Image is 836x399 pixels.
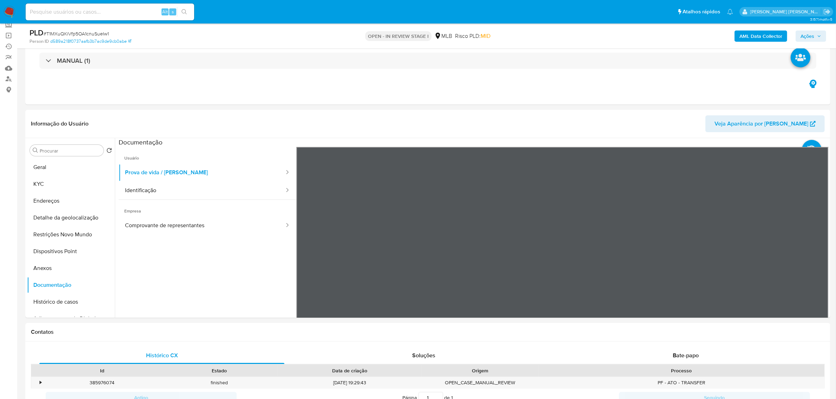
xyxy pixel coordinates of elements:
div: [DATE] 19:29:43 [278,377,422,388]
a: Sair [823,8,831,15]
div: PF - ATO - TRANSFER [539,377,824,388]
button: search-icon [177,7,191,17]
button: Endereços [27,192,115,209]
button: Dispositivos Point [27,243,115,260]
button: Veja Aparência por [PERSON_NAME] [705,115,825,132]
button: Anexos [27,260,115,277]
p: OPEN - IN REVIEW STAGE I [365,31,432,41]
button: AML Data Collector [735,31,787,42]
button: KYC [27,176,115,192]
button: Procurar [33,148,38,153]
span: 3.157.1-hotfix-5 [810,16,832,22]
input: Procurar [40,148,101,154]
span: # T1MXuQKiVfp5OA1cnuSueIw1 [44,30,109,37]
button: Geral [27,159,115,176]
b: AML Data Collector [739,31,782,42]
span: Veja Aparência por [PERSON_NAME] [715,115,808,132]
a: Notificações [727,9,733,15]
span: Histórico CX [146,351,178,359]
h1: Informação do Usuário [31,120,88,127]
button: Ações [796,31,826,42]
div: Processo [544,367,819,374]
b: PLD [29,27,44,38]
button: Detalhe da geolocalização [27,209,115,226]
div: OPEN_CASE_MANUAL_REVIEW [422,377,539,388]
input: Pesquise usuários ou casos... [26,7,194,16]
div: Data de criação [283,367,417,374]
div: finished [160,377,277,388]
span: Ações [801,31,814,42]
span: Bate-papo [673,351,699,359]
span: Alt [162,8,168,15]
span: Soluções [412,351,435,359]
button: Adiantamentos de Dinheiro [27,310,115,327]
span: MID [481,32,491,40]
b: Person ID [29,38,49,45]
span: s [172,8,174,15]
div: Estado [165,367,272,374]
p: emerson.gomes@mercadopago.com.br [750,8,821,15]
div: MANUAL (1) [39,53,816,69]
h1: Contatos [31,329,825,336]
button: Documentação [27,277,115,293]
button: Restrições Novo Mundo [27,226,115,243]
button: Histórico de casos [27,293,115,310]
div: • [40,379,41,386]
div: Id [48,367,156,374]
span: Risco PLD: [455,32,491,40]
div: MLB [434,32,452,40]
span: Atalhos rápidos [683,8,720,15]
a: d589a218f0737aafb3b7ac9de9cb0abe [50,38,131,45]
div: Origem [427,367,534,374]
div: 385976074 [44,377,160,388]
h3: MANUAL (1) [57,57,90,65]
button: Retornar ao pedido padrão [106,148,112,155]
